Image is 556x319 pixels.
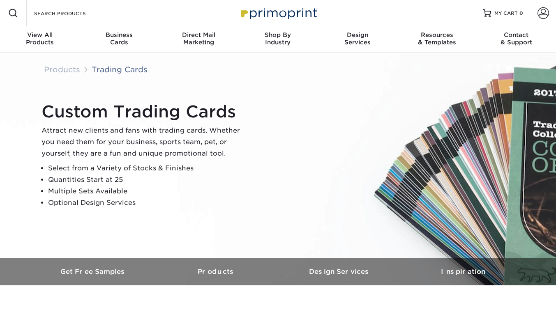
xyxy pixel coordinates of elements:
[238,26,318,53] a: Shop ByIndustry
[477,26,556,53] a: Contact& Support
[32,258,155,285] a: Get Free Samples
[238,31,318,39] span: Shop By
[79,26,159,53] a: BusinessCards
[48,186,247,197] li: Multiple Sets Available
[318,31,397,46] div: Services
[477,31,556,46] div: & Support
[397,31,476,39] span: Resources
[155,268,278,275] h3: Products
[494,10,518,17] span: MY CART
[397,31,476,46] div: & Templates
[401,258,525,285] a: Inspiration
[44,65,80,74] a: Products
[519,10,523,16] span: 0
[42,125,247,159] p: Attract new clients and fans with trading cards. Whether you need them for your business, sports ...
[32,268,155,275] h3: Get Free Samples
[155,258,278,285] a: Products
[79,31,159,46] div: Cards
[477,31,556,39] span: Contact
[237,4,319,22] img: Primoprint
[238,31,318,46] div: Industry
[397,26,476,53] a: Resources& Templates
[278,268,401,275] h3: Design Services
[159,31,238,46] div: Marketing
[278,258,401,285] a: Design Services
[48,163,247,174] li: Select from a Variety of Stocks & Finishes
[48,197,247,209] li: Optional Design Services
[48,174,247,186] li: Quantities Start at 25
[92,65,148,74] a: Trading Cards
[401,268,525,275] h3: Inspiration
[159,31,238,39] span: Direct Mail
[159,26,238,53] a: Direct MailMarketing
[42,102,247,122] h1: Custom Trading Cards
[318,26,397,53] a: DesignServices
[79,31,159,39] span: Business
[318,31,397,39] span: Design
[33,8,113,18] input: SEARCH PRODUCTS.....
